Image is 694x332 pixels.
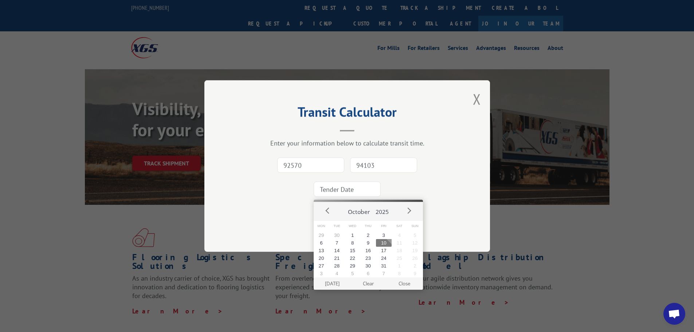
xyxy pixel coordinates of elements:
button: 4 [329,270,345,277]
span: Mon [314,221,329,231]
button: 1 [345,231,360,239]
button: 11 [392,239,407,247]
span: Fri [376,221,392,231]
button: 7 [329,239,345,247]
button: 3 [314,270,329,277]
button: 2 [407,262,423,270]
span: Sun [407,221,423,231]
button: 29 [345,262,360,270]
button: 5 [407,231,423,239]
button: 14 [329,247,345,254]
button: 8 [392,270,407,277]
button: 5 [345,270,360,277]
button: 13 [314,247,329,254]
button: 31 [376,262,392,270]
button: 27 [314,262,329,270]
button: 10 [376,239,392,247]
span: Wed [345,221,360,231]
input: Tender Date [314,181,381,197]
button: 2 [360,231,376,239]
button: Prev [322,205,333,216]
button: Close modal [473,89,481,109]
span: Sat [392,221,407,231]
button: 4 [392,231,407,239]
button: 6 [314,239,329,247]
button: 22 [345,254,360,262]
button: 29 [314,231,329,239]
button: 25 [392,254,407,262]
button: 21 [329,254,345,262]
button: October [345,202,373,219]
button: 18 [392,247,407,254]
button: 19 [407,247,423,254]
button: 7 [376,270,392,277]
button: 24 [376,254,392,262]
button: 6 [360,270,376,277]
h2: Transit Calculator [241,107,454,121]
button: 9 [360,239,376,247]
span: Tue [329,221,345,231]
div: Enter your information below to calculate transit time. [241,139,454,147]
button: 8 [345,239,360,247]
button: 28 [329,262,345,270]
button: 12 [407,239,423,247]
input: Dest. Zip [350,157,417,173]
button: 9 [407,270,423,277]
button: 2025 [373,202,392,219]
button: Close [386,277,422,290]
span: Thu [360,221,376,231]
button: [DATE] [314,277,350,290]
input: Origin Zip [277,157,344,173]
button: 20 [314,254,329,262]
button: 17 [376,247,392,254]
button: 30 [360,262,376,270]
button: Clear [350,277,386,290]
button: 16 [360,247,376,254]
button: 30 [329,231,345,239]
button: 23 [360,254,376,262]
div: Open chat [663,303,685,325]
button: 1 [392,262,407,270]
button: 26 [407,254,423,262]
button: 15 [345,247,360,254]
button: 3 [376,231,392,239]
button: Next [403,205,414,216]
